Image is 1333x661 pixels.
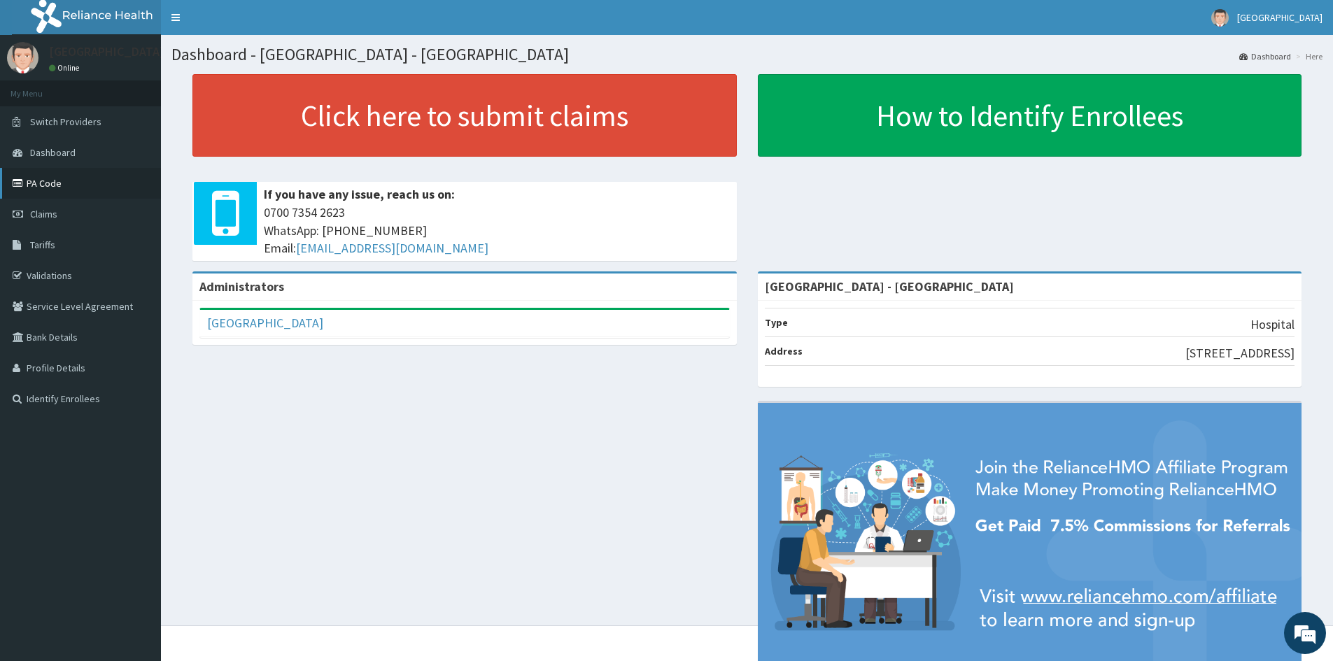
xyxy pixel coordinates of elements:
[7,382,267,431] textarea: Type your message and hit 'Enter'
[1239,50,1291,62] a: Dashboard
[765,345,803,357] b: Address
[765,278,1014,294] strong: [GEOGRAPHIC_DATA] - [GEOGRAPHIC_DATA]
[230,7,263,41] div: Minimize live chat window
[199,278,284,294] b: Administrators
[171,45,1323,64] h1: Dashboard - [GEOGRAPHIC_DATA] - [GEOGRAPHIC_DATA]
[73,78,235,97] div: Chat with us now
[264,186,455,202] b: If you have any issue, reach us on:
[207,315,323,331] a: [GEOGRAPHIC_DATA]
[30,146,76,159] span: Dashboard
[7,42,38,73] img: User Image
[1211,9,1229,27] img: User Image
[765,316,788,329] b: Type
[1292,50,1323,62] li: Here
[1185,344,1295,362] p: [STREET_ADDRESS]
[1237,11,1323,24] span: [GEOGRAPHIC_DATA]
[26,70,57,105] img: d_794563401_company_1708531726252_794563401
[264,204,730,257] span: 0700 7354 2623 WhatsApp: [PHONE_NUMBER] Email:
[1250,315,1295,334] p: Hospital
[30,115,101,128] span: Switch Providers
[30,239,55,251] span: Tariffs
[49,63,83,73] a: Online
[81,176,193,318] span: We're online!
[49,45,164,58] p: [GEOGRAPHIC_DATA]
[758,74,1302,157] a: How to Identify Enrollees
[296,240,488,256] a: [EMAIL_ADDRESS][DOMAIN_NAME]
[30,208,57,220] span: Claims
[192,74,737,157] a: Click here to submit claims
